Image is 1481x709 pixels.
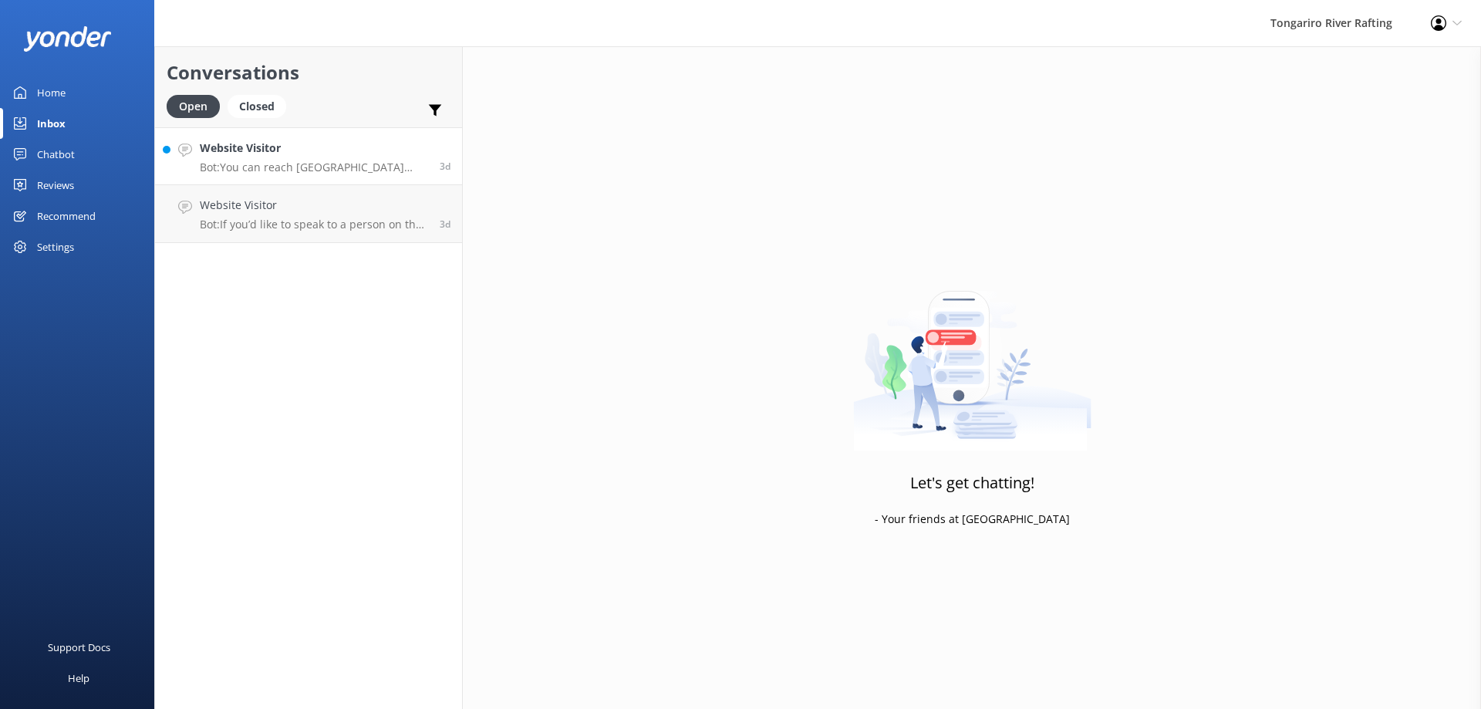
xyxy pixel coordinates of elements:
div: Chatbot [37,139,75,170]
div: Open [167,95,220,118]
div: Help [68,663,89,694]
img: yonder-white-logo.png [23,26,112,52]
p: - Your friends at [GEOGRAPHIC_DATA] [875,511,1070,528]
a: Open [167,97,228,114]
a: Closed [228,97,294,114]
h4: Website Visitor [200,140,428,157]
div: Home [37,77,66,108]
div: Reviews [37,170,74,201]
span: Oct 10 2025 10:09am (UTC +13:00) Pacific/Auckland [440,218,450,231]
div: Recommend [37,201,96,231]
span: Oct 10 2025 11:27am (UTC +13:00) Pacific/Auckland [440,160,450,173]
h4: Website Visitor [200,197,428,214]
p: Bot: If you’d like to speak to a person on the Tongariro River Rafting team, please call [PHONE_N... [200,218,428,231]
div: Settings [37,231,74,262]
a: Website VisitorBot:You can reach [GEOGRAPHIC_DATA] River Rafting by calling [PHONE_NUMBER], or em... [155,127,462,185]
a: Website VisitorBot:If you’d like to speak to a person on the Tongariro River Rafting team, please... [155,185,462,243]
div: Inbox [37,108,66,139]
h2: Conversations [167,58,450,87]
img: artwork of a man stealing a conversation from at giant smartphone [853,258,1091,451]
div: Support Docs [48,632,110,663]
p: Bot: You can reach [GEOGRAPHIC_DATA] River Rafting by calling [PHONE_NUMBER], or email us at [EMA... [200,160,428,174]
div: Closed [228,95,286,118]
h3: Let's get chatting! [910,471,1034,495]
